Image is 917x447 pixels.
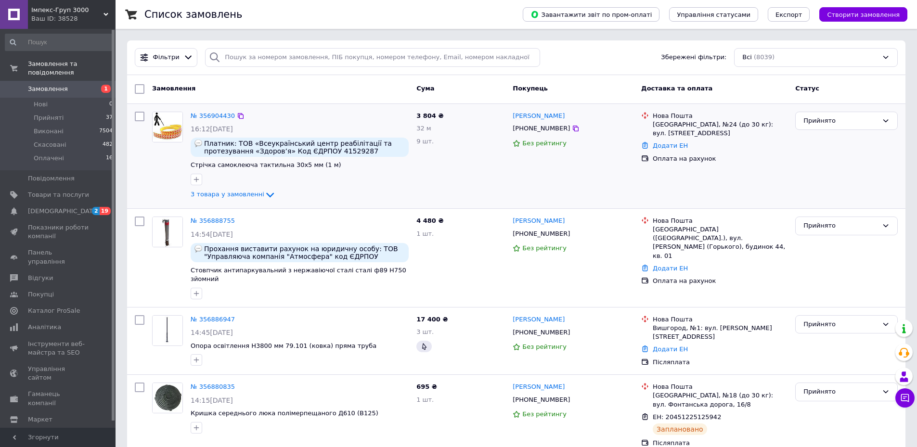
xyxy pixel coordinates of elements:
[819,7,907,22] button: Створити замовлення
[511,228,572,240] div: [PHONE_NUMBER]
[28,85,68,93] span: Замовлення
[5,34,114,51] input: Пошук
[152,85,195,92] span: Замовлення
[191,267,406,283] a: Стовпчик антипаркувальний з нержавіючої сталі сталі ф89 Н750 зйомний
[416,316,448,323] span: 17 400 ₴
[191,125,233,133] span: 16:12[DATE]
[742,53,752,62] span: Всі
[153,316,182,345] img: Фото товару
[416,112,443,119] span: 3 804 ₴
[191,409,378,417] a: Кришка середнього люка полімерпещаного Д610 (В125)
[152,315,183,346] a: Фото товару
[653,112,788,120] div: Нова Пошта
[803,387,878,397] div: Прийнято
[416,138,434,145] span: 9 шт.
[653,217,788,225] div: Нова Пошта
[101,85,111,93] span: 1
[653,345,688,353] a: Додати ЕН
[416,328,434,335] span: 3 шт.
[152,112,183,142] a: Фото товару
[522,343,567,350] span: Без рейтингу
[194,140,202,147] img: :speech_balloon:
[194,245,202,253] img: :speech_balloon:
[513,112,565,121] a: [PERSON_NAME]
[28,290,54,299] span: Покупці
[99,127,113,136] span: 7504
[416,217,443,224] span: 4 480 ₴
[153,112,182,142] img: Фото товару
[31,14,116,23] div: Ваш ID: 38528
[677,11,750,18] span: Управління статусами
[34,127,64,136] span: Виконані
[28,248,89,266] span: Панель управління
[204,140,405,155] span: Платник: ТОВ «Всеукраїнський центр реабілітації та протезування «Здоров’я» Код ЄДРПОУ 41529287
[669,7,758,22] button: Управління статусами
[653,154,788,163] div: Оплата на рахунок
[416,383,437,390] span: 695 ₴
[191,316,235,323] a: № 356886947
[28,207,99,216] span: [DEMOGRAPHIC_DATA]
[205,48,540,67] input: Пошук за номером замовлення, ПІБ покупця, номером телефону, Email, номером накладної
[103,140,113,149] span: 482
[754,53,775,61] span: (8039)
[522,410,567,418] span: Без рейтингу
[511,394,572,406] div: [PHONE_NUMBER]
[653,142,688,149] a: Додати ЕН
[28,390,89,407] span: Гаманець компанії
[416,125,431,132] span: 32 м
[803,116,878,126] div: Прийнято
[803,221,878,231] div: Прийнято
[653,277,788,285] div: Оплата на рахунок
[511,122,572,135] div: [PHONE_NUMBER]
[152,217,183,247] a: Фото товару
[513,85,548,92] span: Покупець
[28,223,89,241] span: Показники роботи компанії
[416,85,434,92] span: Cума
[513,383,565,392] a: [PERSON_NAME]
[653,358,788,367] div: Післяплата
[28,274,53,282] span: Відгуки
[191,230,233,238] span: 14:54[DATE]
[653,383,788,391] div: Нова Пошта
[775,11,802,18] span: Експорт
[204,245,405,260] span: Прохання виставити рахунок на юридичну особу: ТОВ "Управляюча компанія "Атмосфера" код ЄДРПОУ 413...
[513,217,565,226] a: [PERSON_NAME]
[28,191,89,199] span: Товари та послуги
[827,11,900,18] span: Створити замовлення
[191,383,235,390] a: № 356880835
[100,207,111,215] span: 19
[152,383,183,413] a: Фото товару
[144,9,242,20] h1: Список замовлень
[522,140,567,147] span: Без рейтингу
[641,85,712,92] span: Доставка та оплата
[34,140,66,149] span: Скасовані
[28,307,80,315] span: Каталог ProSale
[191,191,276,198] a: 3 товара у замовленні
[191,112,235,119] a: № 356904430
[31,6,103,14] span: Імпекс-Груп 3000
[191,191,264,198] span: 3 товара у замовленні
[191,342,376,349] a: Опора освітлення H3800 мм 79.101 (ковка) пряма труба
[653,120,788,138] div: [GEOGRAPHIC_DATA], №24 (до 30 кг): вул. [STREET_ADDRESS]
[191,217,235,224] a: № 356888755
[191,396,233,404] span: 14:15[DATE]
[153,53,180,62] span: Фільтри
[895,388,915,408] button: Чат з покупцем
[653,225,788,260] div: [GEOGRAPHIC_DATA] ([GEOGRAPHIC_DATA].), вул. [PERSON_NAME] (Горького), будинок 44, кв. 01
[106,114,113,122] span: 37
[653,423,707,435] div: Заплановано
[191,161,341,168] span: Стрічка самоклеюча тактильна 30х5 мм (1 м)
[191,329,233,336] span: 14:45[DATE]
[28,60,116,77] span: Замовлення та повідомлення
[28,174,75,183] span: Повідомлення
[522,244,567,252] span: Без рейтингу
[153,217,182,247] img: Фото товару
[28,415,52,424] span: Маркет
[28,365,89,382] span: Управління сайтом
[653,265,688,272] a: Додати ЕН
[153,383,182,413] img: Фото товару
[34,154,64,163] span: Оплачені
